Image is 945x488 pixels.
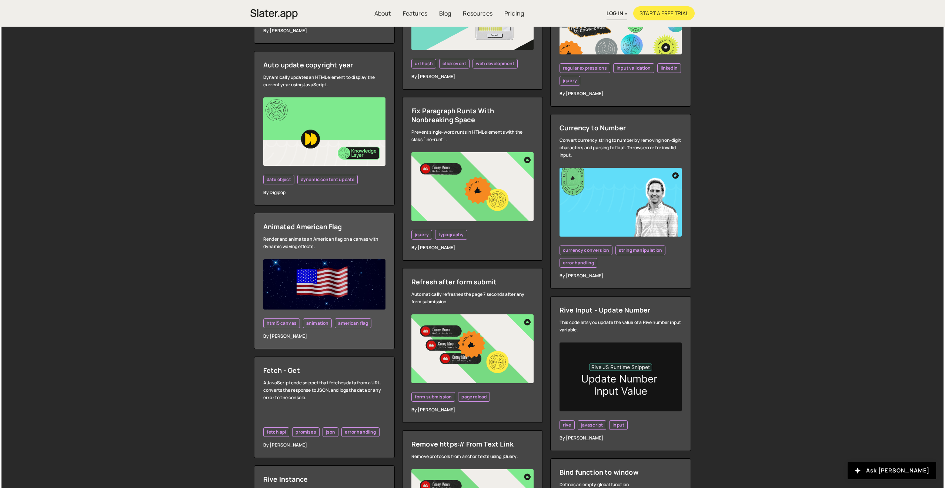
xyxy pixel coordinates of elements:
div: By [PERSON_NAME] [560,272,682,280]
img: Screenshot%202024-06-28%20at%2010.46.25%E2%80%AFAM.png [263,259,385,310]
span: error handling [563,260,594,266]
a: Refresh after form submit Automatically refreshes the page 7 seconds after any form submission. f... [402,268,543,423]
div: Remove protocols from anchor texts using jQuery. [411,453,534,460]
a: Resources [457,6,498,20]
div: Rive Input - Update Number [560,305,682,314]
span: date object [267,177,291,183]
span: string manipulation [619,247,662,253]
a: Start a free trial [633,6,695,20]
div: By [PERSON_NAME] [263,332,385,340]
div: This code lets you update the value of a Rive number input variable. [560,319,682,334]
a: home [250,5,298,21]
span: javascript [581,422,603,428]
div: By [PERSON_NAME] [560,90,682,97]
div: Remove https:// From Text Link [411,439,534,448]
a: Auto update copyright year Dynamically updates an HTML element to display the current year using ... [254,51,395,206]
div: Convert currency string to number by removing non-digit characters and parsing to float. Throws e... [560,137,682,159]
span: json [326,429,335,435]
span: promises [295,429,316,435]
a: Currency to Number Convert currency string to number by removing non-digit characters and parsing... [550,114,691,289]
span: html5 canvas [267,320,297,326]
div: Dynamically updates an HTML element to display the current year using JavaScript. [263,74,385,88]
img: YT.png [560,3,682,54]
div: Currency to Number [560,123,682,132]
div: Animated American Flag [263,222,385,231]
div: Auto update copyright year [263,60,385,69]
div: Rive Instance [263,475,385,484]
div: Fetch - Get [263,366,385,375]
div: By [PERSON_NAME] [411,244,534,251]
span: rive [563,422,571,428]
span: jquery [415,232,429,238]
a: Animated American Flag Render and animate an American flag on a canvas with dynamic waving effect... [254,213,395,349]
div: By [PERSON_NAME] [411,406,534,414]
div: Refresh after form submit [411,277,534,286]
span: dynamic content update [301,177,355,183]
span: web development [476,61,514,67]
span: error handling [345,429,376,435]
span: american flag [338,320,368,326]
span: input validation [617,65,651,71]
div: Render and animate an American flag on a canvas with dynamic waving effects. [263,235,385,250]
span: page reload [461,394,487,400]
a: Fix Paragraph Runts With Nonbreaking Space Prevent single-word runts in HTML elements with the cl... [402,97,543,261]
a: Blog [433,6,457,20]
img: Slater is an modern coding environment with an inbuilt AI tool. Get custom code quickly with no c... [250,7,298,21]
span: form submission [415,394,452,400]
div: Bind function to window [560,468,682,477]
span: input [612,422,624,428]
div: By [PERSON_NAME] [263,441,385,449]
div: By Digipop [263,189,385,196]
span: url hash [415,61,433,67]
div: By [PERSON_NAME] [411,73,534,80]
img: YT%20-%20Thumb%20(17).png [411,314,534,383]
div: Prevent single-word runts in HTML elements with the class `.no-runt`. [411,128,534,143]
span: regular expressions [563,65,607,71]
div: By [PERSON_NAME] [560,434,682,442]
span: currency conversion [563,247,609,253]
a: log in » [607,7,627,20]
span: jquery [563,78,577,84]
div: By [PERSON_NAME] [263,27,385,34]
a: Rive Input - Update Number This code lets you update the value of a Rive number input variable. r... [550,296,691,451]
span: fetch api [267,429,286,435]
div: Automatically refreshes the page 7 seconds after any form submission. [411,291,534,305]
button: Ask [PERSON_NAME] [848,462,936,479]
a: Pricing [498,6,530,20]
span: linkedin [661,65,678,71]
div: A JavaScript code snippet that fetches data from a URL, converts the response to JSON, and logs t... [263,379,385,401]
div: Fix Paragraph Runts With Nonbreaking Space [411,106,534,124]
img: YT%20-%20Thumb%20(5).png [411,152,534,221]
a: Fetch - Get A JavaScript code snippet that fetches data from a URL, converts the response to JSON... [254,357,395,458]
a: About [368,6,397,20]
span: typography [438,232,464,238]
span: click event [443,61,466,67]
a: Features [397,6,433,20]
img: YT%20-%20Thumb%20(1).png [560,168,682,237]
img: updatenumber.png [560,342,682,411]
img: YT%20-%20Thumb%20(8).png [263,97,385,166]
span: animation [306,320,328,326]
